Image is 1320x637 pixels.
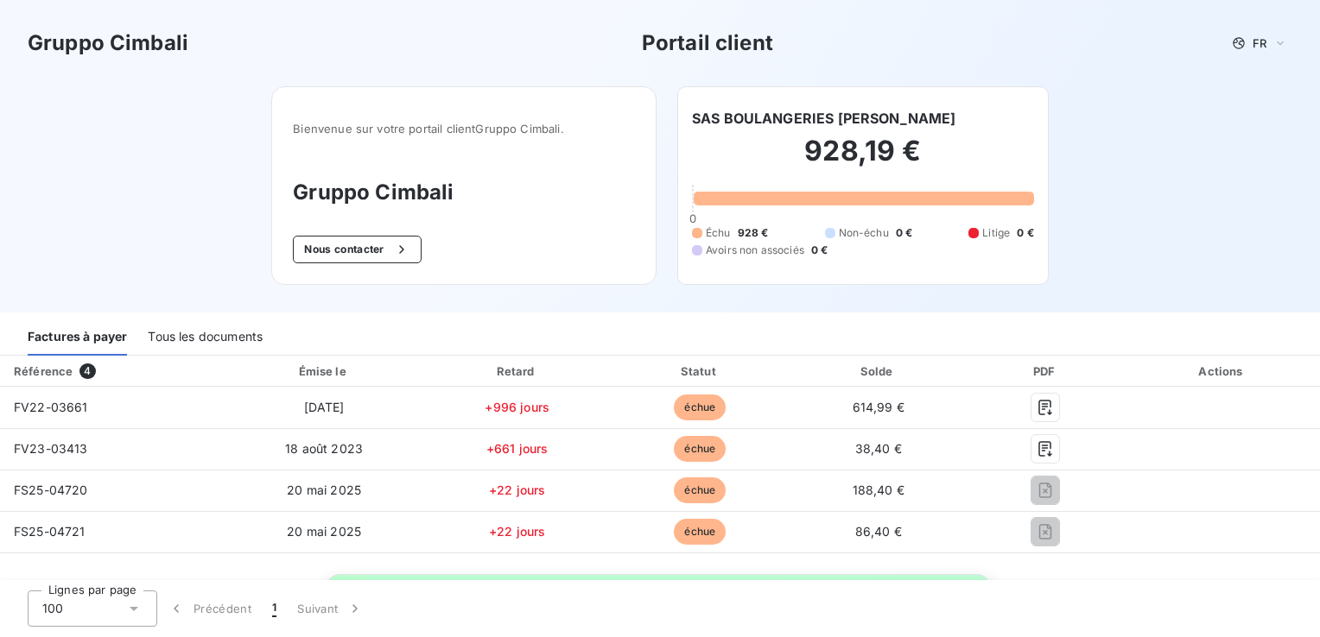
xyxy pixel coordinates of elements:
[853,400,904,414] span: 614,99 €
[489,524,545,539] span: +22 jours
[485,400,549,414] span: +996 jours
[285,441,363,456] span: 18 août 2023
[293,177,635,208] h3: Gruppo Cimbali
[28,28,188,59] h3: Gruppo Cimbali
[227,363,422,380] div: Émise le
[689,211,696,225] span: 0
[14,482,88,497] span: FS25-04720
[287,590,374,627] button: Suivant
[14,524,86,539] span: FS25-04721
[486,441,549,456] span: +661 jours
[287,524,361,539] span: 20 mai 2025
[1017,225,1033,241] span: 0 €
[970,363,1121,380] div: PDF
[692,134,1034,186] h2: 928,19 €
[293,122,635,136] span: Bienvenue sur votre portail client Gruppo Cimbali .
[42,600,63,617] span: 100
[692,108,956,129] h6: SAS BOULANGERIES [PERSON_NAME]
[706,225,731,241] span: Échu
[157,590,262,627] button: Précédent
[674,477,726,503] span: échue
[855,441,902,456] span: 38,40 €
[706,243,804,258] span: Avoirs non associés
[293,236,421,263] button: Nous contacter
[896,225,912,241] span: 0 €
[14,400,88,414] span: FV22-03661
[79,363,95,379] span: 4
[272,600,276,617] span: 1
[674,436,726,462] span: échue
[148,319,263,356] div: Tous les documents
[262,590,287,627] button: 1
[855,524,902,539] span: 86,40 €
[28,319,127,356] div: Factures à payer
[642,28,773,59] h3: Portail client
[1253,36,1266,50] span: FR
[674,394,726,420] span: échue
[613,363,787,380] div: Statut
[811,243,828,258] span: 0 €
[853,482,904,497] span: 188,40 €
[14,441,88,456] span: FV23-03413
[674,519,726,545] span: échue
[839,225,889,241] span: Non-échu
[794,363,963,380] div: Solde
[14,364,73,378] div: Référence
[982,225,1010,241] span: Litige
[1128,363,1317,380] div: Actions
[304,400,345,414] span: [DATE]
[489,482,545,497] span: +22 jours
[738,225,769,241] span: 928 €
[287,482,361,497] span: 20 mai 2025
[428,363,606,380] div: Retard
